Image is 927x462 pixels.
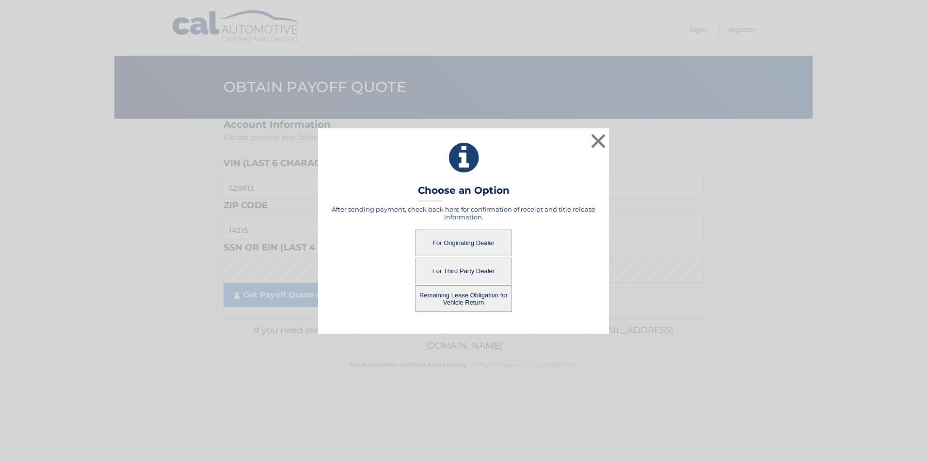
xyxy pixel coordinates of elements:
[418,185,510,201] h3: Choose an Option
[415,230,512,256] button: For Originating Dealer
[330,205,597,221] h5: After sending payment, check back here for confirmation of receipt and title release information.
[415,258,512,284] button: For Third Party Dealer
[415,285,512,312] button: Remaining Lease Obligation for Vehicle Return
[589,131,608,151] button: ×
